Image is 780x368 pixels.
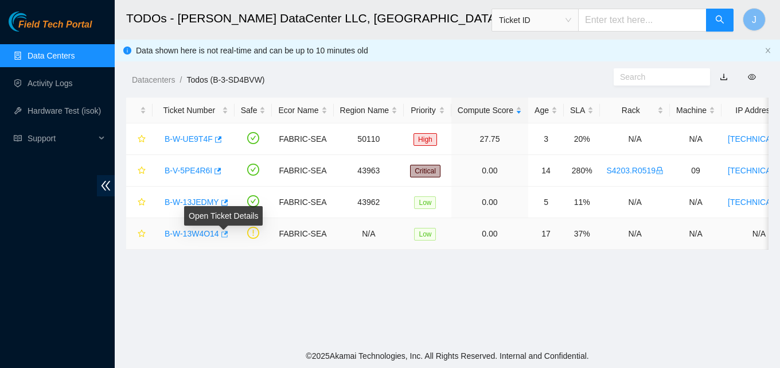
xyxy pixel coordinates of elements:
button: download [711,68,736,86]
span: check-circle [247,164,259,176]
td: N/A [600,123,670,155]
div: Open Ticket Details [184,206,263,226]
td: FABRIC-SEA [272,123,333,155]
a: B-W-UE9T4F [165,134,213,144]
button: star [132,130,146,148]
span: double-left [97,175,115,196]
span: Low [414,196,436,209]
a: Todos (B-3-SD4BVW) [186,75,264,84]
span: star [138,198,146,207]
a: Hardware Test (isok) [28,106,101,115]
td: 14 [528,155,564,187]
td: 37% [564,218,600,250]
span: Ticket ID [499,11,571,29]
td: FABRIC-SEA [272,155,333,187]
td: N/A [334,218,404,250]
td: N/A [670,218,721,250]
td: N/A [600,187,670,218]
span: Low [414,228,436,241]
span: search [715,15,724,26]
span: star [138,230,146,239]
td: N/A [670,187,721,218]
td: 17 [528,218,564,250]
span: Field Tech Portal [18,20,92,30]
button: star [132,224,146,243]
td: 0.00 [451,187,528,218]
td: FABRIC-SEA [272,218,333,250]
a: Datacenters [132,75,175,84]
td: 43963 [334,155,404,187]
span: star [138,135,146,144]
td: 43962 [334,187,404,218]
input: Enter text here... [578,9,707,32]
a: B-V-5PE4R6I [165,166,212,175]
span: / [180,75,182,84]
button: close [765,47,771,55]
a: Akamai TechnologiesField Tech Portal [9,21,92,36]
span: star [138,166,146,176]
td: 280% [564,155,600,187]
a: S4203.R0519lock [606,166,664,175]
span: High [414,133,437,146]
td: 20% [564,123,600,155]
a: B-W-13JEDMY [165,197,219,207]
span: Support [28,127,95,150]
a: Data Centers [28,51,75,60]
span: check-circle [247,132,259,144]
td: 27.75 [451,123,528,155]
td: 3 [528,123,564,155]
input: Search [620,71,695,83]
footer: © 2025 Akamai Technologies, Inc. All Rights Reserved. Internal and Confidential. [115,344,780,368]
button: search [706,9,734,32]
span: Critical [410,165,440,177]
td: N/A [670,123,721,155]
button: star [132,161,146,180]
td: FABRIC-SEA [272,187,333,218]
span: J [752,13,756,27]
td: 5 [528,187,564,218]
td: 0.00 [451,218,528,250]
a: download [720,72,728,82]
span: read [14,134,22,142]
img: Akamai Technologies [9,11,58,32]
button: J [743,8,766,31]
a: Activity Logs [28,79,73,88]
button: star [132,193,146,211]
span: check-circle [247,195,259,207]
td: 09 [670,155,721,187]
td: 11% [564,187,600,218]
span: lock [656,166,664,175]
span: eye [748,73,756,81]
td: 50110 [334,123,404,155]
td: N/A [600,218,670,250]
td: 0.00 [451,155,528,187]
a: B-W-13W4O14 [165,229,219,238]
